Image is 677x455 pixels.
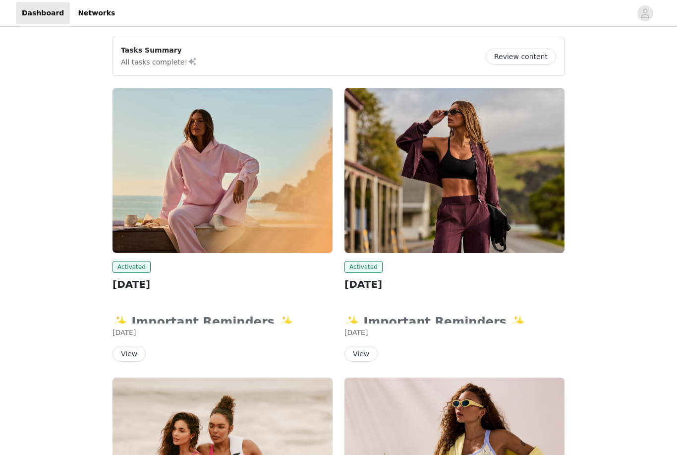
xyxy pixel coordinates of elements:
span: [DATE] [344,328,368,336]
a: Dashboard [16,2,70,24]
p: All tasks complete! [121,56,197,67]
a: View [344,350,378,358]
a: View [113,350,146,358]
a: Networks [72,2,121,24]
img: Fabletics [113,88,333,253]
span: Activated [113,261,151,273]
p: Tasks Summary [121,45,197,56]
span: [DATE] [113,328,136,336]
button: View [113,346,146,362]
h2: [DATE] [344,277,564,292]
strong: ✨ Important Reminders ✨ [113,315,300,329]
span: Activated [344,261,383,273]
div: avatar [640,5,650,21]
button: View [344,346,378,362]
h2: [DATE] [113,277,333,292]
strong: ✨ Important Reminders ✨ [344,315,532,329]
button: Review content [486,49,556,65]
img: Fabletics [344,88,564,253]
